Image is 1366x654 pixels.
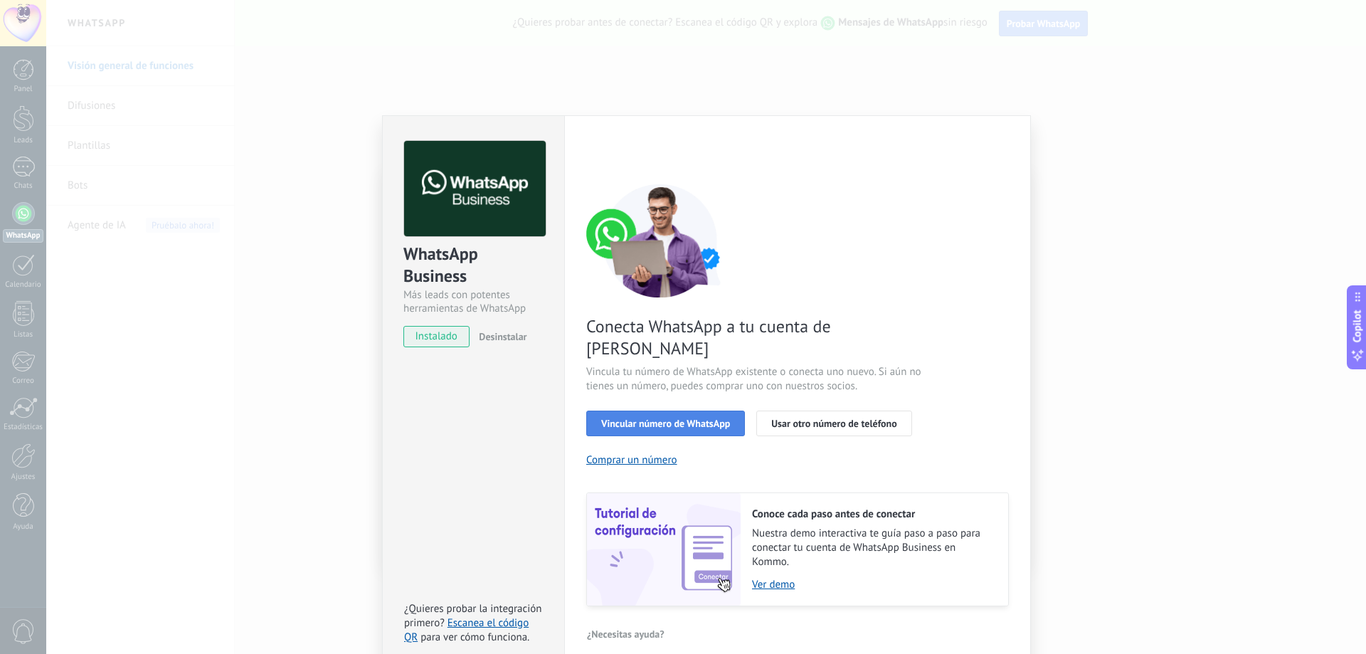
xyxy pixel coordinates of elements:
button: Desinstalar [473,326,526,347]
span: Conecta WhatsApp a tu cuenta de [PERSON_NAME] [586,315,925,359]
span: para ver cómo funciona. [420,631,529,644]
img: connect number [586,184,736,297]
img: logo_main.png [404,141,546,237]
span: instalado [404,326,469,347]
span: Copilot [1350,310,1365,342]
span: Usar otro número de teléfono [771,418,896,428]
button: ¿Necesitas ayuda? [586,623,665,645]
div: WhatsApp Business [403,243,544,288]
div: Más leads con potentes herramientas de WhatsApp [403,288,544,315]
span: Vincular número de WhatsApp [601,418,730,428]
h2: Conoce cada paso antes de conectar [752,507,994,521]
a: Ver demo [752,578,994,591]
button: Usar otro número de teléfono [756,411,911,436]
button: Comprar un número [586,453,677,467]
span: Vincula tu número de WhatsApp existente o conecta uno nuevo. Si aún no tienes un número, puedes c... [586,365,925,394]
span: Desinstalar [479,330,526,343]
button: Vincular número de WhatsApp [586,411,745,436]
span: ¿Quieres probar la integración primero? [404,602,542,630]
a: Escanea el código QR [404,616,529,644]
span: ¿Necesitas ayuda? [587,629,665,639]
span: Nuestra demo interactiva te guía paso a paso para conectar tu cuenta de WhatsApp Business en Kommo. [752,527,994,569]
